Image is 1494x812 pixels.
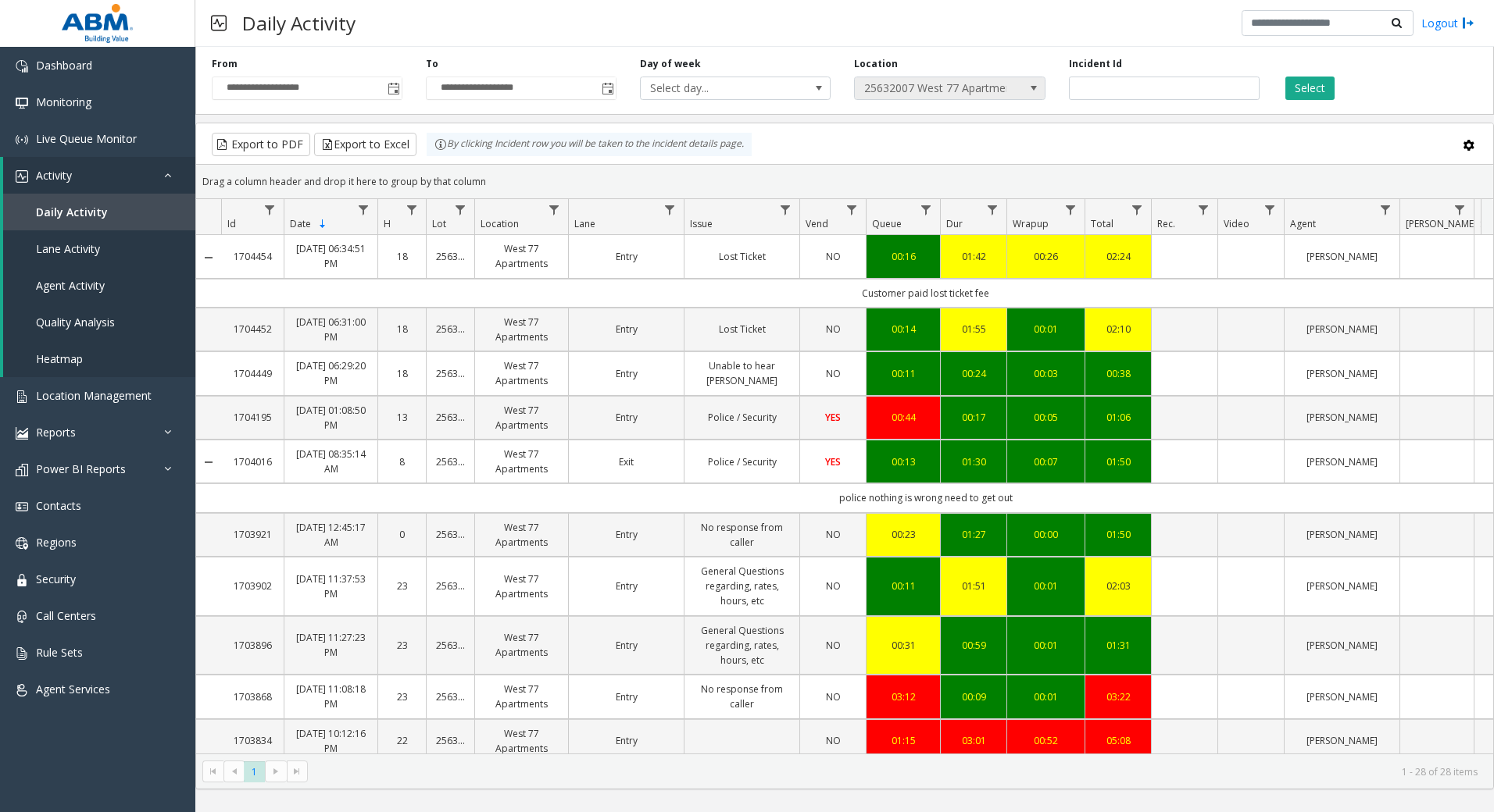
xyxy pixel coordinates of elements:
a: 18 [388,322,416,337]
span: YES [825,411,841,424]
a: 1703921 [231,527,274,542]
a: 00:59 [950,638,997,653]
div: 00:01 [1017,689,1075,704]
span: NO [826,579,841,593]
a: Id Filter Menu [259,199,281,220]
span: Agent [1290,217,1316,230]
a: 25632007 [436,322,465,337]
a: 01:50 [1095,527,1142,542]
a: Lane Filter Menu [659,199,681,220]
a: 00:44 [876,410,931,425]
a: No response from caller [694,682,790,711]
a: Video Filter Menu [1260,199,1281,220]
div: 03:22 [1095,689,1142,704]
a: 00:31 [876,638,931,653]
img: logout [1462,15,1474,31]
span: Dur [946,217,963,230]
div: 00:13 [876,454,931,469]
span: Lane Activity [36,241,100,256]
a: 1704449 [231,366,274,381]
a: NO [810,638,856,653]
a: Entry [578,410,674,425]
div: 02:03 [1095,579,1142,593]
span: H [384,217,391,230]
div: By clicking Incident row you will be taken to the incident details page. [427,133,752,156]
a: 01:42 [950,249,997,264]
span: Rec. [1157,217,1175,230]
a: Activity [3,157,195,194]
a: 00:01 [1017,322,1075,337]
a: Daily Activity [3,194,195,230]
a: Unable to hear [PERSON_NAME] [694,358,790,388]
a: 1703902 [231,579,274,593]
img: 'icon' [16,611,28,623]
span: Location [481,217,519,230]
a: 02:10 [1095,322,1142,337]
a: 25632007 [436,638,465,653]
a: Police / Security [694,454,790,469]
a: NO [810,733,856,748]
a: West 77 Apartments [484,315,559,344]
img: 'icon' [16,390,28,403]
a: 01:27 [950,527,997,542]
a: 01:55 [950,322,997,337]
a: 13 [388,410,416,425]
a: Rec. Filter Menu [1193,199,1214,220]
a: [DATE] 08:35:14 AM [294,447,368,476]
a: NO [810,527,856,542]
div: 01:06 [1095,410,1142,425]
a: [PERSON_NAME] [1294,366,1390,381]
div: 00:52 [1017,733,1075,748]
a: [PERSON_NAME] [1294,638,1390,653]
a: 1704016 [231,454,274,469]
a: Quality Analysis [3,304,195,340]
a: Collapse Details [196,251,221,264]
div: 00:38 [1095,366,1142,381]
span: Issue [690,217,713,230]
div: 00:16 [876,249,931,264]
h3: Daily Activity [234,4,363,42]
a: YES [810,410,856,425]
img: 'icon' [16,170,28,183]
a: West 77 Apartments [484,403,559,433]
a: 22 [388,733,416,748]
span: Rule Sets [36,645,83,660]
a: 25632007 [436,454,465,469]
a: 1704195 [231,410,274,425]
a: Agent Filter Menu [1375,199,1396,220]
span: NO [826,322,841,336]
div: 05:08 [1095,733,1142,748]
a: 01:50 [1095,454,1142,469]
a: 25632007 [436,366,465,381]
span: NO [826,250,841,263]
a: NO [810,249,856,264]
a: 18 [388,249,416,264]
span: Vend [806,217,828,230]
label: Day of week [640,57,701,71]
a: Entry [578,689,674,704]
a: Exit [578,454,674,469]
a: [PERSON_NAME] [1294,454,1390,469]
kendo-pager-info: 1 - 28 of 28 items [317,765,1478,778]
span: Power BI Reports [36,461,126,476]
div: 01:15 [876,733,931,748]
a: West 77 Apartments [484,726,559,756]
span: Agent Services [36,682,110,696]
span: Quality Analysis [36,315,115,329]
a: 25632007 [436,410,465,425]
button: Export to PDF [212,133,310,156]
span: Lot [432,217,446,230]
span: NO [826,690,841,703]
span: Live Queue Monitor [36,131,137,146]
a: 00:03 [1017,366,1075,381]
span: 25632007 West 77 Apartments [855,77,1006,99]
a: 01:31 [1095,638,1142,653]
a: Dur Filter Menu [982,199,1003,220]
